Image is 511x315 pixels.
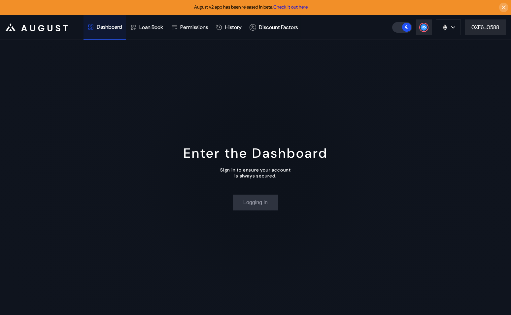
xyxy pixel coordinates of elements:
[84,15,126,40] a: Dashboard
[441,24,449,31] img: chain logo
[259,24,298,31] div: Discount Factors
[273,4,308,10] a: Check it out here
[436,19,461,35] button: chain logo
[233,195,278,210] button: Logging in
[225,24,242,31] div: History
[220,167,291,179] div: Sign in to ensure your account is always secured.
[212,15,246,40] a: History
[180,24,208,31] div: Permissions
[184,144,328,162] div: Enter the Dashboard
[246,15,302,40] a: Discount Factors
[167,15,212,40] a: Permissions
[471,24,499,31] div: 0XF6...0588
[126,15,167,40] a: Loan Book
[194,4,308,10] span: August v2 app has been released in beta.
[139,24,163,31] div: Loan Book
[465,19,506,35] button: 0XF6...0588
[97,23,122,30] div: Dashboard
